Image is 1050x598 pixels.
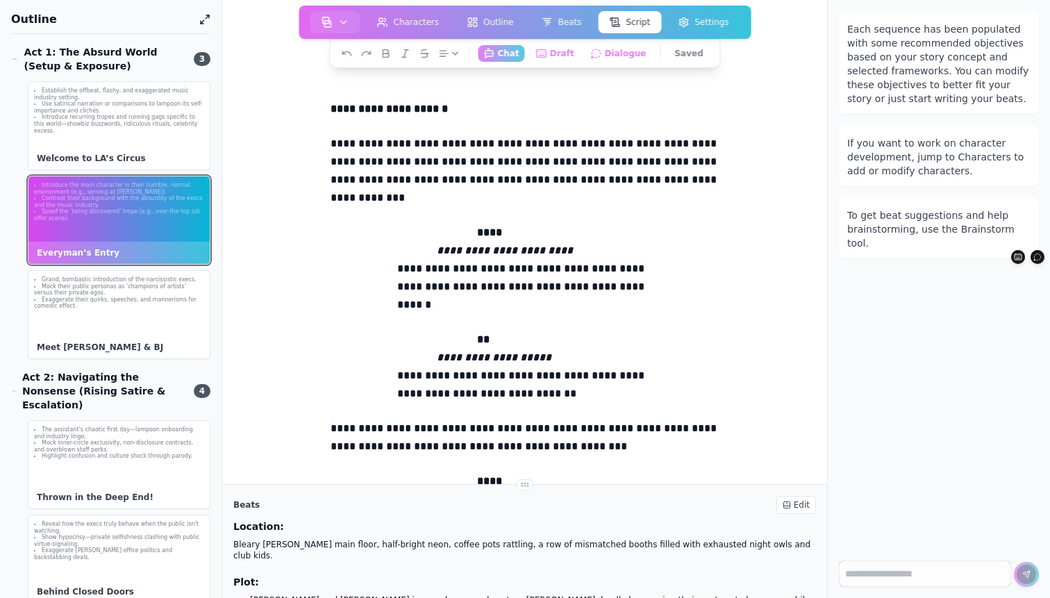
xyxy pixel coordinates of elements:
[28,486,210,508] div: Thrown in the Deep End!
[28,336,210,358] div: Meet [PERSON_NAME] & BJ
[194,384,210,398] span: 4
[28,242,210,264] div: Everyman’s Entry
[34,453,204,460] li: Highlight confusion and culture shock through parody.
[776,496,816,514] div: Edit
[667,11,740,33] button: Settings
[34,426,204,440] li: The assistant’s chaotic first day—lampoon onboarding and industry lingo.
[34,114,204,134] li: Introduce recurring tropes and running gags specific to this world—showbiz buzzwords, ridiculous ...
[34,101,204,114] li: Use satirical narration or comparisons to lampoon its self-importance and clichés.
[531,45,580,62] button: Draft
[322,17,333,28] img: storyboard
[34,534,204,547] li: Show hypocrisy—private selfishness clashing with public virtue-signaling.
[34,195,204,208] li: Contrast their background with the absurdity of the execs and the music industry.
[664,8,742,36] a: Settings
[1031,250,1044,264] button: Dialogue
[34,208,204,222] li: Spoof the ‘being discovered’ trope (e.g., over-the-top job offer scene).
[453,8,527,36] a: Outline
[194,52,210,66] span: 3
[456,11,524,33] button: Outline
[233,539,816,561] p: Bleary [PERSON_NAME] main floor, half-bright neon, coffee pots rattling, a row of mismatched boot...
[34,283,204,297] li: Mock their public personas as ‘champions of artists’ versus their private egos.
[847,208,1031,250] div: To get beat suggestions and help brainstorming, use the Brainstorm tool.
[34,182,204,195] li: Introduce the main character in their humble, normal environment (e.g., serving at [PERSON_NAME]).
[28,147,210,169] div: Welcome to LA’s Circus
[11,45,185,73] div: Act 1: The Absurd World (Setup & Exposure)
[595,8,664,36] a: Script
[34,297,204,310] li: Exaggerate their quirks, speeches, and mannerisms for comedic effect.
[233,520,816,533] h3: Location:
[233,575,816,589] h3: Plot:
[11,370,185,412] div: Act 2: Navigating the Nonsense (Rising Satire & Escalation)
[527,8,595,36] a: Beats
[11,11,194,28] h1: Outline
[478,45,524,62] button: Chat
[585,45,652,62] button: Dialogue
[530,11,592,33] button: Beats
[34,547,204,560] li: Exaggerate [PERSON_NAME] office politics and backstabbing deals.
[34,440,204,453] li: Mock inner-circle exclusivity, non-disclosure contracts, and overblown staff perks.
[366,11,451,33] button: Characters
[34,276,204,283] li: Grand, bombastic introduction of the narcissistic execs.
[598,11,661,33] button: Script
[669,45,708,62] button: Saved
[34,88,204,101] li: Establish the offbeat, flashy, and exaggerated music industry setting.
[363,8,453,36] a: Characters
[847,136,1031,178] div: If you want to work on character development, jump to Characters to add or modify characters.
[847,22,1031,106] div: Each sequence has been populated with some recommended objectives based on your story concept and...
[34,521,204,534] li: Reveal how the execs truly behave when the public isn't watching.
[1011,250,1025,264] button: Draft
[233,499,260,510] h2: Beats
